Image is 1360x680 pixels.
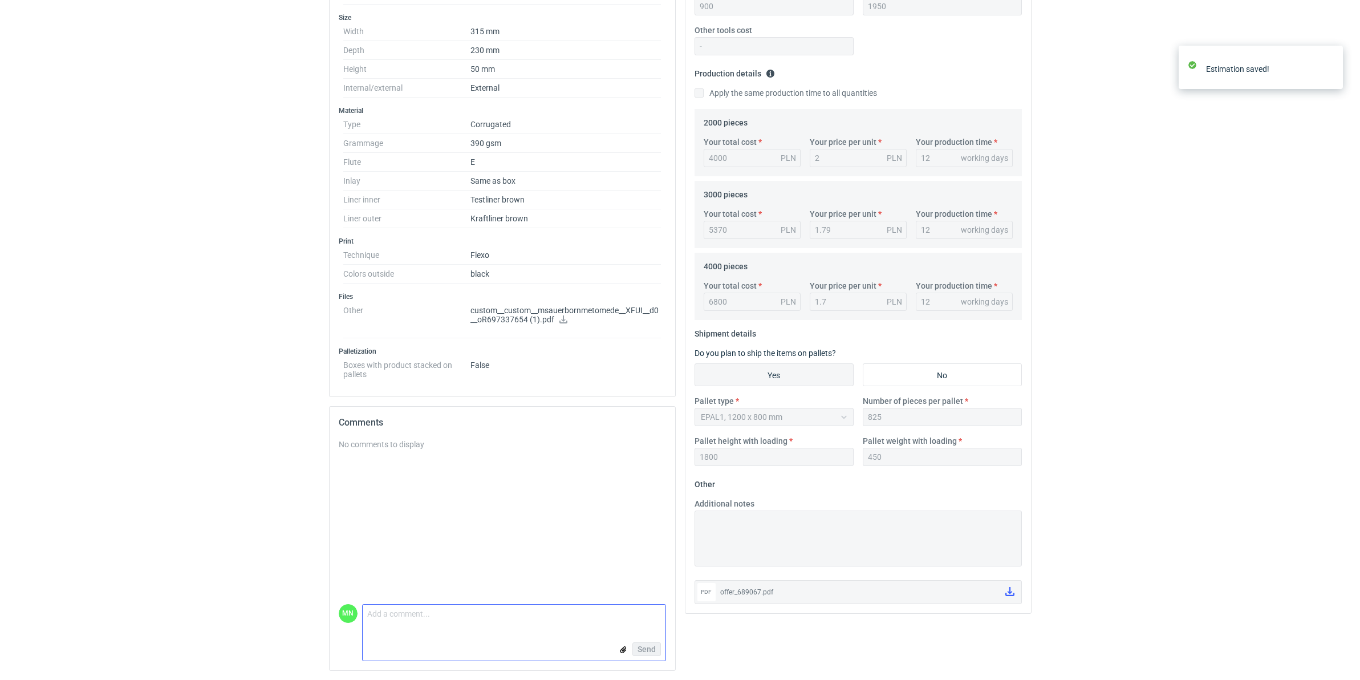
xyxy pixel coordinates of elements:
dd: Kraftliner brown [470,209,661,228]
label: Your total cost [704,136,757,148]
dt: Boxes with product stacked on pallets [343,356,470,379]
dt: Depth [343,41,470,60]
div: PLN [887,296,902,307]
dt: Liner outer [343,209,470,228]
label: Number of pieces per pallet [863,395,963,407]
button: close [1326,63,1334,75]
div: PLN [781,152,796,164]
dd: 315 mm [470,22,661,41]
dd: External [470,79,661,98]
legend: 2000 pieces [704,114,748,127]
label: Your production time [916,280,992,292]
label: Your total cost [704,280,757,292]
legend: 4000 pieces [704,257,748,271]
label: Do you plan to ship the items on pallets? [695,349,836,358]
div: working days [961,224,1008,236]
div: pdf [697,583,716,601]
label: Your price per unit [810,208,876,220]
dt: Inlay [343,172,470,191]
div: PLN [887,224,902,236]
label: Your production time [916,208,992,220]
dt: Height [343,60,470,79]
h3: Print [339,237,666,246]
h3: Files [339,292,666,301]
label: Your price per unit [810,136,876,148]
dd: Corrugated [470,115,661,134]
label: Your price per unit [810,280,876,292]
dd: Flexo [470,246,661,265]
div: Estimation saved! [1206,63,1326,75]
h3: Palletization [339,347,666,356]
div: working days [961,152,1008,164]
h3: Size [339,13,666,22]
h2: Comments [339,416,666,430]
dd: Testliner brown [470,191,661,209]
p: custom__custom__msauerbornmetomede__XFUI__d0__oR697337654 (1).pdf [470,306,661,325]
label: Apply the same production time to all quantities [695,87,877,99]
label: Pallet height with loading [695,435,787,447]
legend: 3000 pieces [704,185,748,199]
dd: 50 mm [470,60,661,79]
dt: Flute [343,153,470,172]
div: No comments to display [339,439,666,450]
dd: E [470,153,661,172]
legend: Other [695,475,715,489]
div: PLN [781,224,796,236]
label: Your production time [916,136,992,148]
div: working days [961,296,1008,307]
dd: 390 gsm [470,134,661,153]
span: Send [638,645,656,653]
h3: Material [339,106,666,115]
dt: Grammage [343,134,470,153]
figcaption: MN [339,604,358,623]
dd: 230 mm [470,41,661,60]
label: Other tools cost [695,25,752,36]
label: Pallet weight with loading [863,435,957,447]
div: PLN [781,296,796,307]
legend: Shipment details [695,325,756,338]
dt: Colors outside [343,265,470,284]
dd: black [470,265,661,284]
label: Your total cost [704,208,757,220]
dt: Internal/external [343,79,470,98]
div: Małgorzata Nowotna [339,604,358,623]
dt: Liner inner [343,191,470,209]
dt: Type [343,115,470,134]
dd: Same as box [470,172,661,191]
dd: False [470,356,661,379]
dt: Other [343,301,470,338]
legend: Production details [695,64,775,78]
label: Pallet type [695,395,734,407]
dt: Width [343,22,470,41]
div: PLN [887,152,902,164]
label: Additional notes [695,498,754,509]
div: offer_689067.pdf [720,586,996,598]
dt: Technique [343,246,470,265]
button: Send [632,642,661,656]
